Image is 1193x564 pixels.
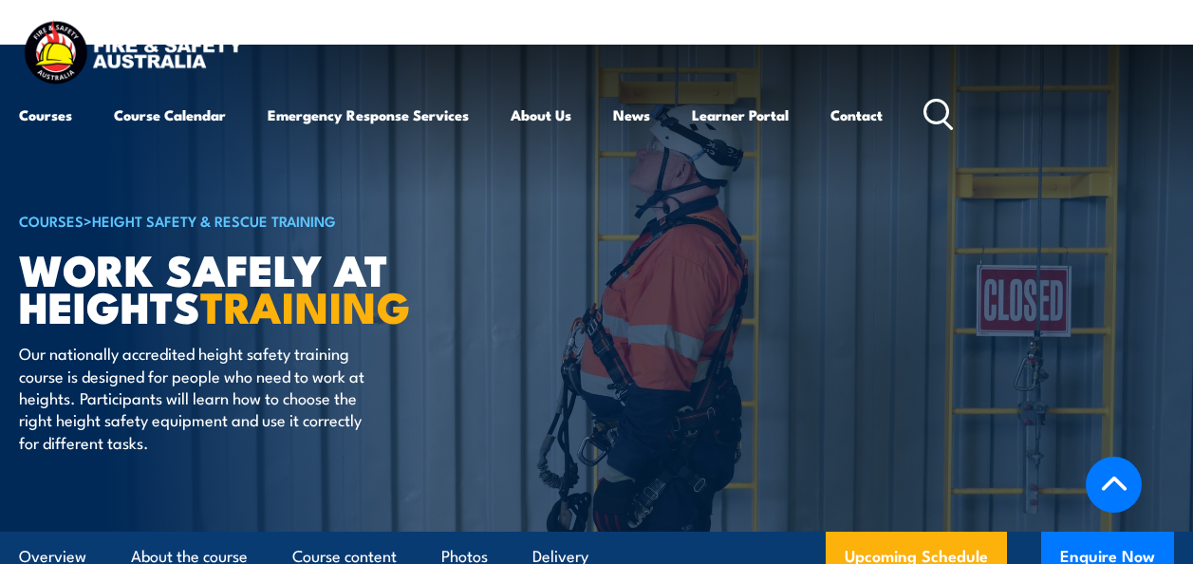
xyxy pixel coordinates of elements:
[511,92,571,138] a: About Us
[692,92,789,138] a: Learner Portal
[19,92,72,138] a: Courses
[613,92,650,138] a: News
[19,209,488,232] h6: >
[114,92,226,138] a: Course Calendar
[268,92,469,138] a: Emergency Response Services
[19,250,488,324] h1: Work Safely at Heights
[19,210,84,231] a: COURSES
[200,273,411,338] strong: TRAINING
[92,210,336,231] a: Height Safety & Rescue Training
[830,92,883,138] a: Contact
[19,342,365,453] p: Our nationally accredited height safety training course is designed for people who need to work a...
